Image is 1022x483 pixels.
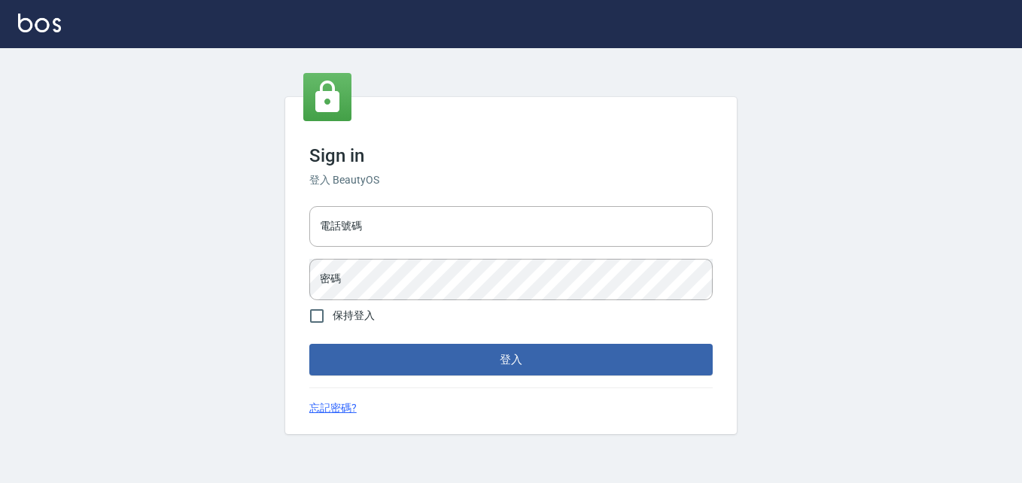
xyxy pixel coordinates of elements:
img: Logo [18,14,61,32]
h6: 登入 BeautyOS [309,172,713,188]
a: 忘記密碼? [309,400,357,416]
button: 登入 [309,344,713,375]
span: 保持登入 [333,308,375,324]
h3: Sign in [309,145,713,166]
